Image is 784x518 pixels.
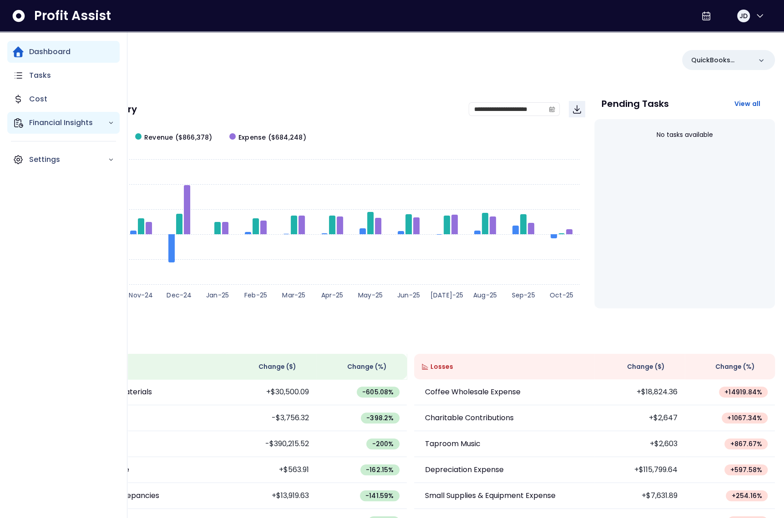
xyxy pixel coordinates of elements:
[430,362,453,372] span: Losses
[321,291,343,300] text: Apr-25
[550,291,573,300] text: Oct-25
[594,431,684,457] td: +$2,603
[594,379,684,405] td: +$18,824.36
[397,291,420,300] text: Jun-25
[167,291,192,300] text: Dec-24
[730,465,762,474] span: + 597.58 %
[430,291,464,300] text: [DATE]-25
[29,117,108,128] p: Financial Insights
[226,379,316,405] td: +$30,500.09
[425,387,521,397] p: Coffee Wholesale Expense
[731,491,762,500] span: + 254.16 %
[425,412,514,423] p: Charitable Contributions
[627,362,665,372] span: Change ( $ )
[144,133,212,142] span: Revenue ($866,378)
[569,101,585,117] button: Download
[511,291,535,300] text: Sep-25
[258,362,296,372] span: Change ( $ )
[358,291,383,300] text: May-25
[425,438,481,449] p: Taproom Music
[362,387,394,397] span: -605.08 %
[226,457,316,483] td: +$563.91
[734,99,760,108] span: View all
[226,483,316,509] td: +$13,919.63
[365,491,394,500] span: -141.59 %
[691,55,751,65] p: QuickBooks Online
[549,106,555,112] svg: calendar
[282,291,305,300] text: Mar-25
[29,94,47,105] p: Cost
[29,46,71,57] p: Dashboard
[594,483,684,509] td: +$7,631.89
[594,405,684,431] td: +$2,647
[715,362,755,372] span: Change (%)
[34,8,111,24] span: Profit Assist
[425,464,504,475] p: Depreciation Expense
[425,490,556,501] p: Small Supplies & Equipment Expense
[372,439,394,448] span: -200 %
[46,334,775,343] p: Wins & Losses
[594,457,684,483] td: +$115,799.64
[29,154,108,165] p: Settings
[730,439,762,448] span: + 867.67 %
[226,431,316,457] td: -$390,215.52
[473,291,497,300] text: Aug-25
[347,362,387,372] span: Change (%)
[366,413,394,422] span: -398.2 %
[226,405,316,431] td: -$3,756.32
[129,291,153,300] text: Nov-24
[602,99,669,108] p: Pending Tasks
[244,291,267,300] text: Feb-25
[727,96,768,112] button: View all
[206,291,229,300] text: Jan-25
[724,387,762,397] span: + 14919.84 %
[727,413,762,422] span: + 1067.34 %
[366,465,394,474] span: -162.15 %
[29,70,51,81] p: Tasks
[602,123,768,147] div: No tasks available
[739,11,748,20] span: JD
[238,133,306,142] span: Expense ($684,248)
